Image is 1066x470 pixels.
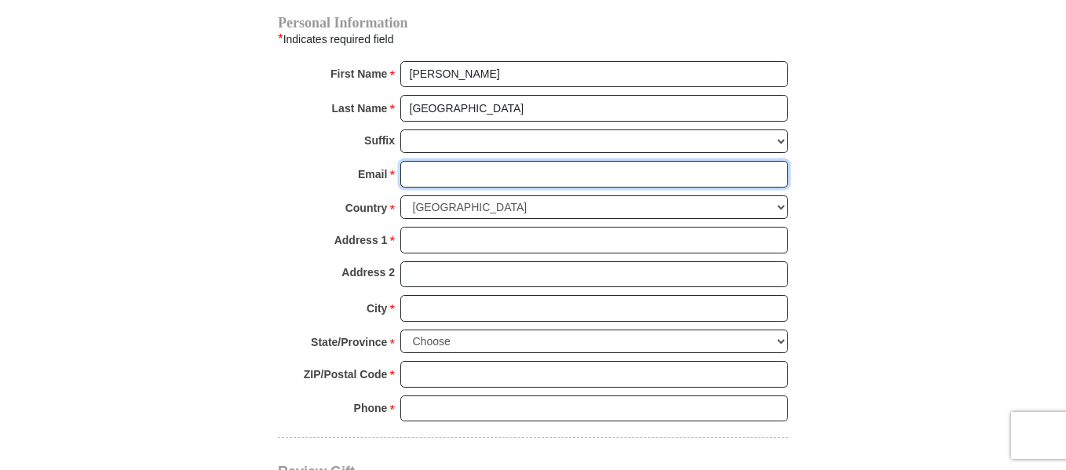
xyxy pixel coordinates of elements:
[345,197,388,219] strong: Country
[354,397,388,419] strong: Phone
[364,129,395,151] strong: Suffix
[332,97,388,119] strong: Last Name
[278,29,788,49] div: Indicates required field
[367,297,387,319] strong: City
[304,363,388,385] strong: ZIP/Postal Code
[330,63,387,85] strong: First Name
[341,261,395,283] strong: Address 2
[311,331,387,353] strong: State/Province
[334,229,388,251] strong: Address 1
[278,16,788,29] h4: Personal Information
[358,163,387,185] strong: Email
